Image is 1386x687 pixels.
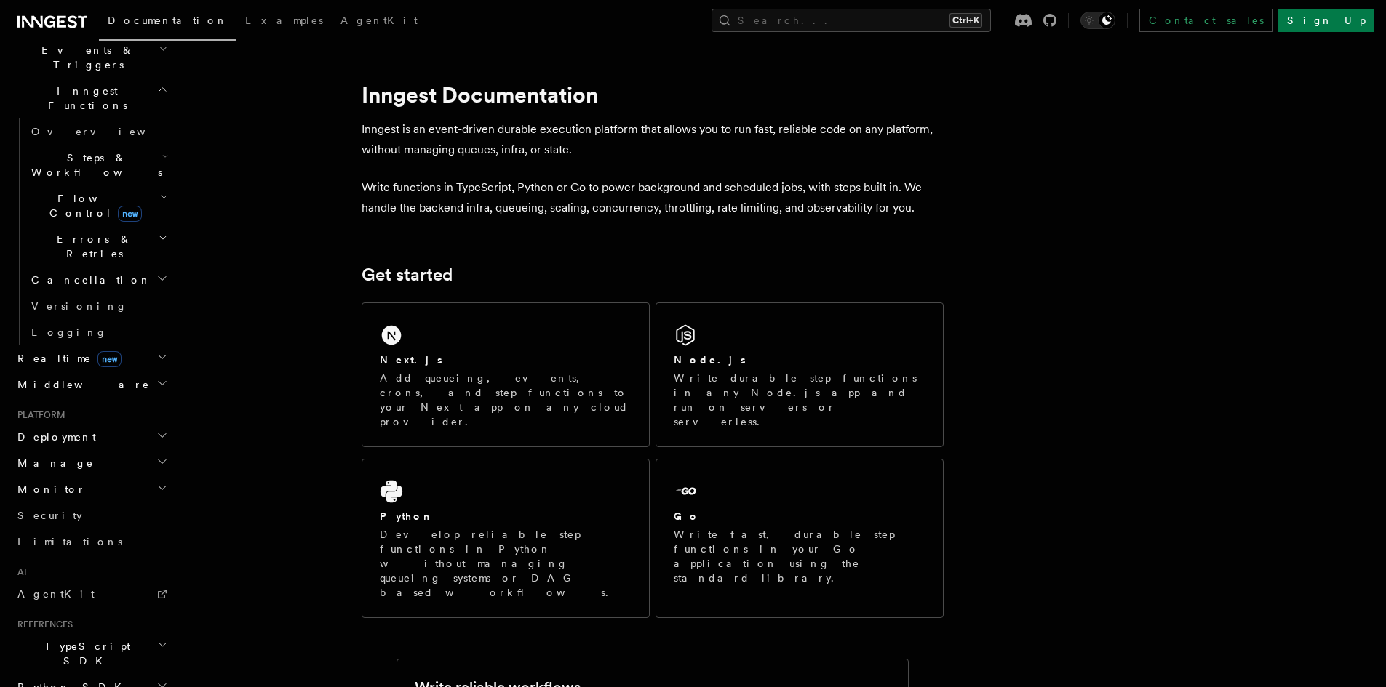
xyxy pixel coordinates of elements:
span: References [12,619,73,630]
a: Node.jsWrite durable step functions in any Node.js app and run on servers or serverless. [656,302,944,447]
span: new [97,351,122,367]
span: Limitations [17,536,122,547]
a: Examples [236,4,332,39]
span: Manage [12,456,94,470]
span: Cancellation [25,273,151,287]
a: Next.jsAdd queueing, events, crons, and step functions to your Next app on any cloud provider. [362,302,650,447]
h2: Go [674,509,700,523]
a: Documentation [99,4,236,41]
span: AgentKit [340,15,418,26]
span: Inngest Functions [12,84,157,113]
a: Sign Up [1278,9,1374,32]
span: Documentation [108,15,228,26]
button: Middleware [12,371,171,398]
span: Platform [12,409,65,421]
span: Realtime [12,351,122,366]
span: AI [12,566,27,578]
kbd: Ctrl+K [949,13,982,28]
span: Errors & Retries [25,232,158,261]
button: Cancellation [25,267,171,293]
span: AgentKit [17,588,95,600]
button: Events & Triggers [12,37,171,78]
p: Write functions in TypeScript, Python or Go to power background and scheduled jobs, with steps bu... [362,177,944,218]
button: Inngest Functions [12,78,171,118]
a: Get started [362,265,453,285]
a: GoWrite fast, durable step functions in your Go application using the standard library. [656,459,944,618]
p: Add queueing, events, crons, and step functions to your Next app on any cloud provider. [380,371,632,429]
span: Steps & Workflows [25,150,162,180]
span: new [118,206,142,222]
a: Contact sales [1139,9,1273,32]
div: Inngest Functions [12,118,171,345]
a: Logging [25,319,171,345]
p: Inngest is an event-driven durable execution platform that allows you to run fast, reliable code ... [362,119,944,160]
a: Versioning [25,293,171,319]
a: Security [12,502,171,529]
h2: Next.js [380,353,442,367]
p: Develop reliable step functions in Python without managing queueing systems or DAG based workflows. [380,527,632,600]
button: TypeScript SDK [12,633,171,674]
span: Events & Triggers [12,43,159,72]
h2: Python [380,509,434,523]
span: Monitor [12,482,86,497]
a: Overview [25,118,171,145]
span: Examples [245,15,323,26]
button: Search...Ctrl+K [712,9,991,32]
a: PythonDevelop reliable step functions in Python without managing queueing systems or DAG based wo... [362,459,650,618]
button: Manage [12,450,171,476]
span: TypeScript SDK [12,639,157,668]
span: Overview [31,126,181,137]
a: Limitations [12,529,171,555]
button: Monitor [12,476,171,502]
p: Write durable step functions in any Node.js app and run on servers or serverless. [674,371,925,429]
h2: Node.js [674,353,746,367]
button: Errors & Retries [25,226,171,267]
h1: Inngest Documentation [362,81,944,108]
button: Steps & Workflows [25,145,171,185]
a: AgentKit [12,581,171,607]
span: Versioning [31,300,127,312]
button: Toggle dark mode [1080,12,1115,29]
p: Write fast, durable step functions in your Go application using the standard library. [674,527,925,585]
button: Deployment [12,424,171,450]
button: Flow Controlnew [25,185,171,226]
button: Realtimenew [12,345,171,371]
span: Middleware [12,377,150,392]
a: AgentKit [332,4,426,39]
span: Flow Control [25,191,160,220]
span: Deployment [12,430,96,444]
span: Security [17,510,82,521]
span: Logging [31,326,107,338]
